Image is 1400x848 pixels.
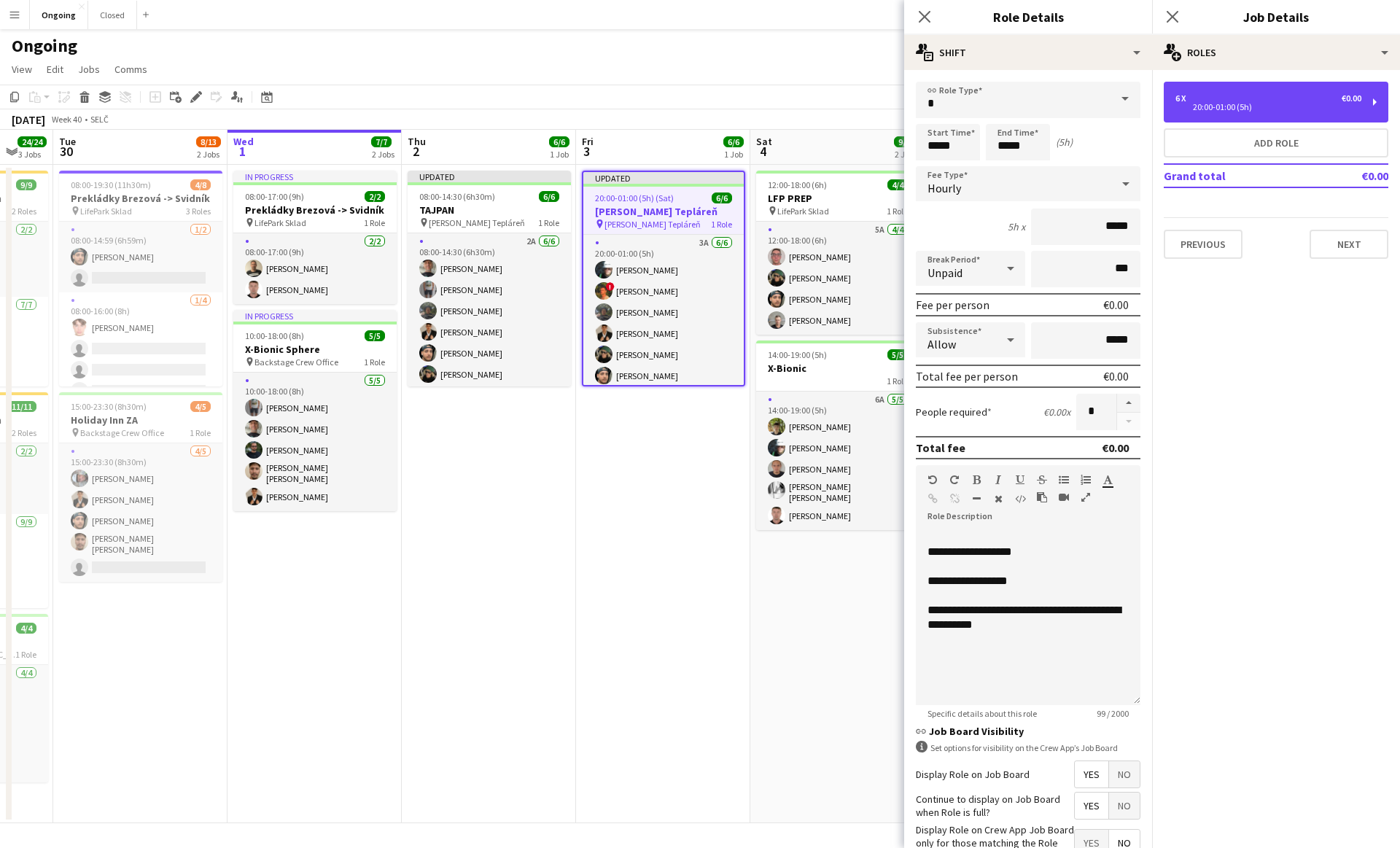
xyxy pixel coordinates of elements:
div: (5h) [1056,136,1073,149]
app-card-role: 1/408:00-16:00 (8h)[PERSON_NAME] [59,292,222,405]
span: 1 Role [711,219,732,230]
div: Updated [408,171,571,182]
button: Redo [949,474,960,486]
span: 4/8 [190,179,211,190]
div: Shift [904,35,1152,70]
span: 4 [754,143,772,160]
button: Ordered List [1081,474,1091,486]
button: Clear Formatting [993,493,1003,505]
span: Wed [233,135,254,148]
button: Increase [1117,394,1140,413]
div: Updated08:00-14:30 (6h30m)6/6TAJPAN [PERSON_NAME] Tepláreň1 Role2A6/608:00-14:30 (6h30m)[PERSON_N... [408,171,571,386]
span: 6/6 [723,136,744,147]
div: 15:00-23:30 (8h30m)4/5Holiday Inn ZA Backstage Crew Office1 Role4/515:00-23:30 (8h30m)[PERSON_NAM... [59,392,222,582]
div: SELČ [90,114,109,125]
h3: Prekládky Brezová -> Svidník [233,203,397,217]
button: Underline [1015,474,1025,486]
span: 1 Role [15,649,36,660]
div: 5h x [1008,220,1025,233]
span: 2/2 [365,191,385,202]
span: Unpaid [927,265,962,280]
span: 15:00-23:30 (8h30m) [71,401,147,412]
button: HTML Code [1015,493,1025,505]
div: Fee per person [916,297,989,312]
span: 3 [580,143,594,160]
span: No [1109,761,1140,787]
app-job-card: 12:00-18:00 (6h)4/4LFP PREP LifePark Sklad1 Role5A4/412:00-18:00 (6h)[PERSON_NAME][PERSON_NAME][P... [756,171,919,335]
app-card-role: 3A6/620:00-01:00 (5h)[PERSON_NAME]![PERSON_NAME][PERSON_NAME][PERSON_NAME][PERSON_NAME][PERSON_NAME] [583,235,744,390]
span: 5/5 [365,330,385,341]
button: Bold [971,474,981,486]
app-card-role: 5/510:00-18:00 (8h)[PERSON_NAME][PERSON_NAME][PERSON_NAME][PERSON_NAME] [PERSON_NAME][PERSON_NAME] [233,373,397,511]
button: Italic [993,474,1003,486]
h3: [PERSON_NAME] Tepláreň [583,205,744,218]
span: Edit [47,63,63,76]
span: Comms [114,63,147,76]
span: 9/9 [16,179,36,190]
div: Total fee per person [916,369,1018,384]
span: 8/13 [196,136,221,147]
h1: Ongoing [12,35,77,57]
h3: Job Board Visibility [916,725,1140,738]
span: 1 Role [887,206,908,217]
span: Fri [582,135,594,148]
span: ! [606,282,615,291]
div: In progress [233,171,397,182]
h3: X-Bionic [756,362,919,375]
h3: Holiday Inn ZA [59,413,222,427]
span: 6/6 [549,136,569,147]
div: Roles [1152,35,1400,70]
span: 4/5 [190,401,211,412]
label: Continue to display on Job Board when Role is full? [916,793,1074,819]
div: €0.00 x [1043,405,1070,419]
app-job-card: In progress08:00-17:00 (9h)2/2Prekládky Brezová -> Svidník LifePark Sklad1 Role2/208:00-17:00 (9h... [233,171,397,304]
span: Hourly [927,181,961,195]
app-card-role: 2/208:00-17:00 (9h)[PERSON_NAME][PERSON_NAME] [233,233,397,304]
div: 1 Job [724,149,743,160]
div: Updated [583,172,744,184]
span: 4/4 [16,623,36,634]
app-job-card: In progress10:00-18:00 (8h)5/5X-Bionic Sphere Backstage Crew Office1 Role5/510:00-18:00 (8h)[PERS... [233,310,397,511]
span: 10:00-18:00 (8h) [245,330,304,341]
label: People required [916,405,992,419]
app-job-card: Updated20:00-01:00 (5h) (Sat)6/6[PERSON_NAME] Tepláreň [PERSON_NAME] Tepláreň1 Role3A6/620:00-01:... [582,171,745,386]
app-card-role: 2A6/608:00-14:30 (6h30m)[PERSON_NAME][PERSON_NAME][PERSON_NAME][PERSON_NAME][PERSON_NAME][PERSON_... [408,233,571,389]
a: Jobs [72,60,106,79]
button: Fullscreen [1081,491,1091,503]
button: Strikethrough [1037,474,1047,486]
span: 2 Roles [12,427,36,438]
div: €0.00 [1102,440,1129,455]
div: 1 Job [550,149,569,160]
div: 2 Jobs [197,149,220,160]
span: 1 Role [538,217,559,228]
app-card-role: 4/515:00-23:30 (8h30m)[PERSON_NAME][PERSON_NAME][PERSON_NAME][PERSON_NAME] [PERSON_NAME] [59,443,222,582]
span: LifePark Sklad [254,217,306,228]
app-card-role: 1/208:00-14:59 (6h59m)[PERSON_NAME] [59,222,222,292]
button: Add role [1164,128,1388,157]
div: 20:00-01:00 (5h) [1175,104,1361,111]
td: Grand total [1164,164,1319,187]
span: Backstage Crew Office [254,357,338,367]
div: Set options for visibility on the Crew App’s Job Board [916,741,1140,755]
button: Paste as plain text [1037,491,1047,503]
h3: X-Bionic Sphere [233,343,397,356]
span: 5/5 [887,349,908,360]
span: Backstage Crew Office [80,427,164,438]
span: 24/24 [17,136,47,147]
span: 20:00-01:00 (5h) (Sat) [595,192,674,203]
span: 08:00-17:00 (9h) [245,191,304,202]
span: 11/11 [7,401,36,412]
app-card-role: 5A4/412:00-18:00 (6h)[PERSON_NAME][PERSON_NAME][PERSON_NAME][PERSON_NAME] [756,222,919,335]
span: No [1109,793,1140,819]
span: Sat [756,135,772,148]
div: 2 Jobs [372,149,394,160]
span: 6/6 [712,192,732,203]
h3: Job Details [1152,7,1400,26]
app-job-card: 08:00-19:30 (11h30m)4/8Prekládky Brezová -> Svidník LifePark Sklad3 Roles1/208:00-14:59 (6h59m)[P... [59,171,222,386]
span: 9/9 [894,136,914,147]
div: 14:00-19:00 (5h)5/5X-Bionic1 Role6A5/514:00-19:00 (5h)[PERSON_NAME][PERSON_NAME][PERSON_NAME][PER... [756,341,919,530]
span: LifePark Sklad [777,206,829,217]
